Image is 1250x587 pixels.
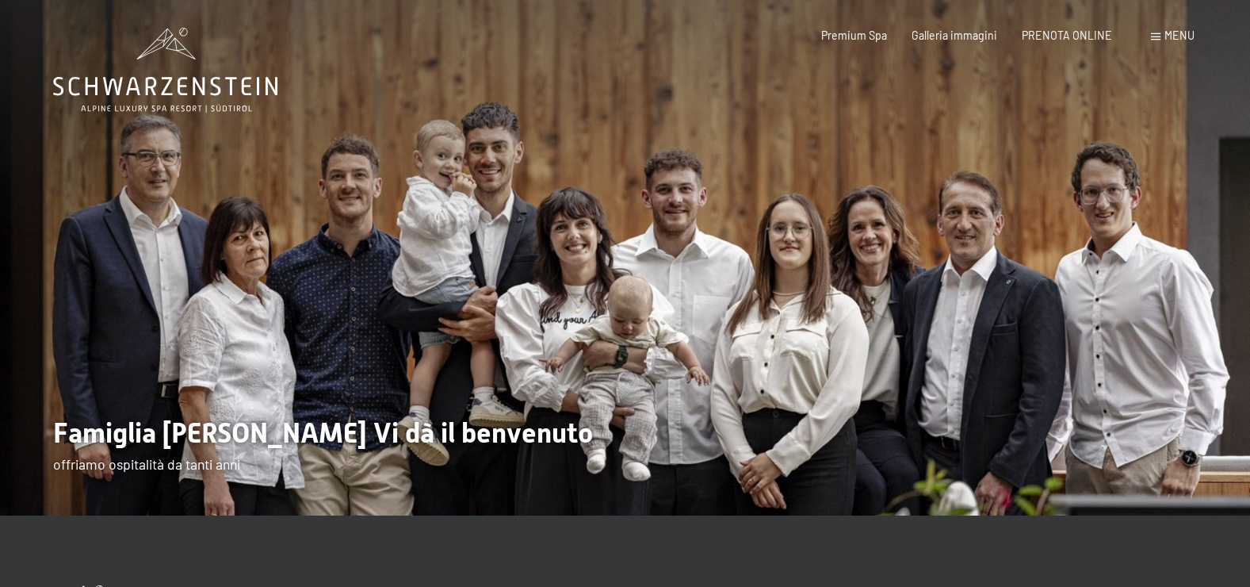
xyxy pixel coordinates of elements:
span: Famiglia [PERSON_NAME] Vi dà il benvenuto [53,416,593,449]
a: Premium Spa [821,29,887,42]
span: offriamo ospitalità da tanti anni [53,455,240,473]
a: PRENOTA ONLINE [1022,29,1112,42]
span: Menu [1164,29,1195,42]
a: Galleria immagini [912,29,997,42]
